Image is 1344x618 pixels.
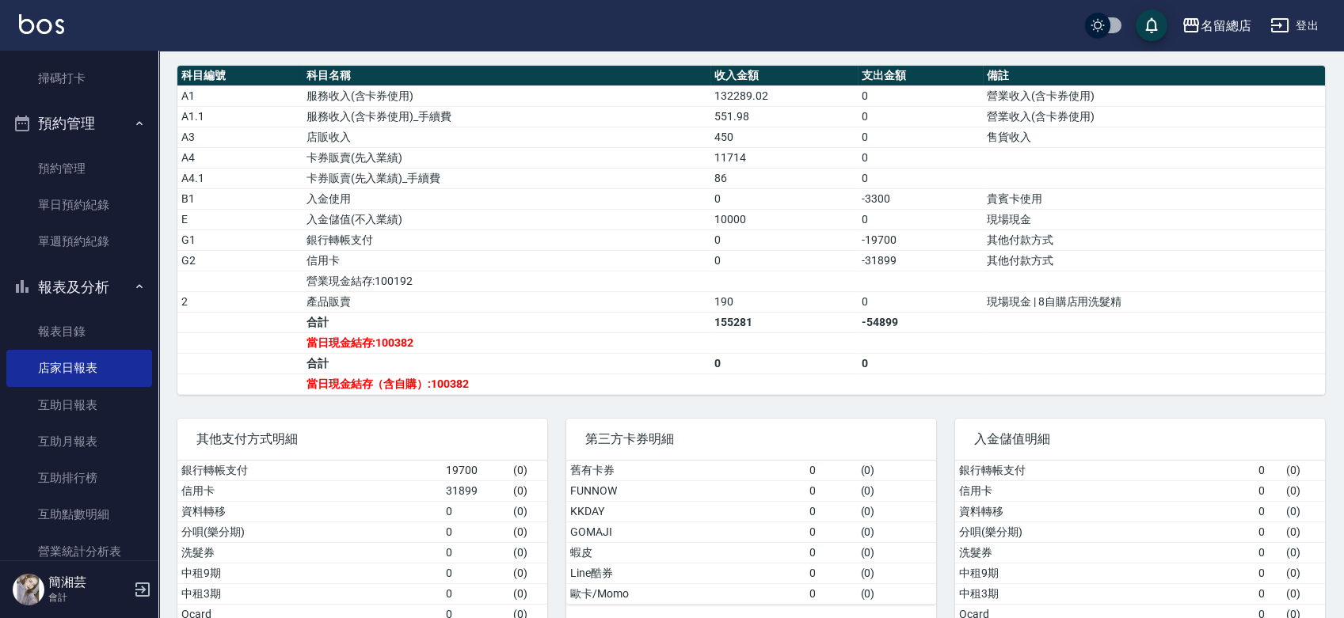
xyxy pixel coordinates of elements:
a: 店家日報表 [6,350,152,386]
th: 科目名稱 [303,66,711,86]
span: 第三方卡券明細 [585,431,917,447]
div: 名留總店 [1201,16,1251,36]
td: 分唄(樂分期) [955,521,1255,542]
td: 0 [805,461,857,481]
td: 資料轉移 [177,501,442,521]
td: 0 [805,480,857,501]
h5: 簡湘芸 [48,574,129,590]
td: ( 0 ) [856,461,936,481]
td: 入金使用 [303,188,711,209]
td: G1 [177,229,303,250]
td: 0 [858,291,983,312]
a: 掃碼打卡 [6,60,152,97]
td: 產品販賣 [303,291,711,312]
td: 0 [805,521,857,542]
span: 入金儲值明細 [974,431,1306,447]
td: 2 [177,291,303,312]
td: 中租9期 [955,563,1255,583]
td: ( 0 ) [509,480,547,501]
td: 中租3期 [955,583,1255,604]
td: 卡券販賣(先入業績)_手續費 [303,168,711,188]
td: 銀行轉帳支付 [955,461,1255,481]
img: Person [13,574,44,605]
td: ( 0 ) [1282,563,1325,583]
td: 31899 [442,480,509,501]
td: 132289.02 [710,85,858,106]
td: ( 0 ) [1282,542,1325,563]
td: 0 [710,250,858,271]
button: save [1136,9,1167,41]
img: Logo [19,14,64,34]
td: 當日現金結存:100382 [303,332,711,353]
td: 0 [710,188,858,209]
td: B1 [177,188,303,209]
td: ( 0 ) [509,461,547,481]
td: 入金儲值(不入業績) [303,209,711,229]
td: 現場現金 | 8自購店用洗髮精 [983,291,1325,312]
td: 0 [858,127,983,147]
td: ( 0 ) [856,521,936,542]
td: 中租9期 [177,563,442,583]
th: 科目編號 [177,66,303,86]
td: 服務收入(含卡券使用) [303,85,711,106]
td: ( 0 ) [856,542,936,563]
p: 會計 [48,590,129,605]
span: 其他支付方式明細 [196,431,528,447]
td: 0 [1255,521,1282,542]
td: -31899 [858,250,983,271]
td: 0 [858,147,983,168]
td: 信用卡 [955,480,1255,501]
td: 190 [710,291,858,312]
th: 支出金額 [858,66,983,86]
td: 信用卡 [303,250,711,271]
td: 0 [805,583,857,604]
td: 中租3期 [177,583,442,604]
td: 0 [1255,563,1282,583]
td: 11714 [710,147,858,168]
td: 服務收入(含卡券使用)_手續費 [303,106,711,127]
a: 互助點數明細 [6,496,152,533]
td: 銀行轉帳支付 [303,229,711,250]
td: 0 [442,542,509,563]
td: 0 [805,563,857,583]
td: 分唄(樂分期) [177,521,442,542]
td: 0 [1255,480,1282,501]
td: A1 [177,85,303,106]
a: 互助排行榜 [6,460,152,496]
a: 單日預約紀錄 [6,187,152,223]
td: -19700 [858,229,983,250]
td: KKDAY [566,501,805,521]
th: 收入金額 [710,66,858,86]
td: ( 0 ) [509,501,547,521]
td: 資料轉移 [955,501,1255,521]
td: 0 [858,85,983,106]
td: -3300 [858,188,983,209]
td: 0 [710,229,858,250]
a: 報表目錄 [6,313,152,350]
td: 洗髮券 [177,542,442,563]
td: 551.98 [710,106,858,127]
a: 互助月報表 [6,423,152,460]
table: a dense table [566,461,936,605]
td: G2 [177,250,303,271]
td: ( 0 ) [1282,521,1325,542]
td: 0 [858,106,983,127]
td: 155281 [710,312,858,332]
a: 單週預約紀錄 [6,223,152,260]
td: FUNNOW [566,480,805,501]
td: E [177,209,303,229]
td: ( 0 ) [509,583,547,604]
td: 0 [858,353,983,373]
td: 其他付款方式 [983,250,1325,271]
td: 0 [1255,542,1282,563]
td: 現場現金 [983,209,1325,229]
button: 登出 [1264,11,1325,40]
td: 0 [442,501,509,521]
td: ( 0 ) [509,542,547,563]
a: 營業統計分析表 [6,533,152,570]
th: 備註 [983,66,1325,86]
td: ( 0 ) [856,563,936,583]
td: A3 [177,127,303,147]
td: 售貨收入 [983,127,1325,147]
td: 0 [710,353,858,373]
